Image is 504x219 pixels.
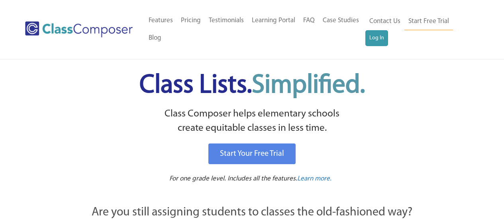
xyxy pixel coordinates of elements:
[145,12,177,29] a: Features
[365,13,404,30] a: Contact Us
[139,73,365,99] span: Class Lists.
[365,30,388,46] a: Log In
[25,21,133,37] img: Class Composer
[208,143,296,164] a: Start Your Free Trial
[48,107,457,136] p: Class Composer helps elementary schools create equitable classes in less time.
[248,12,299,29] a: Learning Portal
[297,174,331,184] a: Learn more.
[365,13,473,46] nav: Header Menu
[169,175,297,182] span: For one grade level. Includes all the features.
[319,12,363,29] a: Case Studies
[205,12,248,29] a: Testimonials
[404,13,453,31] a: Start Free Trial
[297,175,331,182] span: Learn more.
[299,12,319,29] a: FAQ
[177,12,205,29] a: Pricing
[145,29,165,47] a: Blog
[252,73,365,99] span: Simplified.
[145,12,365,47] nav: Header Menu
[220,150,284,158] span: Start Your Free Trial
